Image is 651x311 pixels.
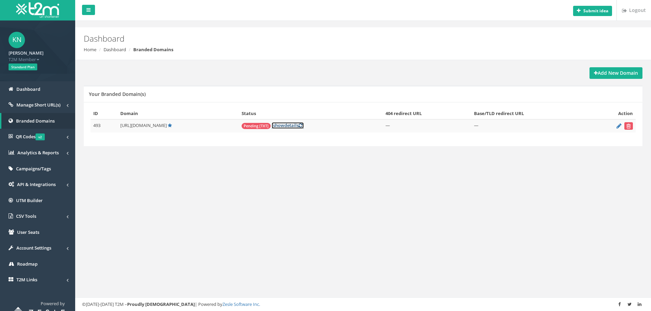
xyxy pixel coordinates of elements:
span: Dashboard [16,86,40,92]
img: T2M [16,2,59,18]
th: Base/TLD redirect URL [471,108,589,119]
span: T2M Member [9,56,67,63]
strong: Add New Domain [594,70,638,76]
td: — [383,119,471,133]
span: Powered by [41,300,65,307]
span: Pending [TXT] [242,123,271,129]
span: User Seats [17,229,39,235]
td: — [471,119,589,133]
th: ID [91,108,118,119]
a: Default [168,122,172,128]
span: Branded Domains [16,118,55,124]
th: 404 redirect URL [383,108,471,119]
span: Roadmap [17,261,38,267]
th: Domain [118,108,239,119]
span: Analytics & Reports [17,150,59,156]
span: CSV Tools [16,213,36,219]
a: [PERSON_NAME] T2M Member [9,48,67,62]
a: Add New Domain [589,67,642,79]
span: KN [9,32,25,48]
th: Status [239,108,383,119]
h2: Dashboard [84,34,548,43]
span: QR Codes [16,133,45,140]
span: Campaigns/Tags [16,166,51,172]
a: [showdetails] [272,122,304,129]
strong: Branded Domains [133,46,173,53]
th: Action [589,108,636,119]
span: Standard Plan [9,63,37,70]
span: UTM Builder [16,197,43,203]
span: API & Integrations [17,181,56,187]
b: Submit idea [583,8,608,14]
h5: Your Branded Domain(s) [89,91,146,97]
div: ©[DATE]-[DATE] T2M – | Powered by [82,301,644,308]
button: Submit idea [573,6,612,16]
a: Zesle Software Inc. [222,301,260,307]
span: T2M Links [16,277,37,283]
strong: Proudly [DEMOGRAPHIC_DATA] [127,301,195,307]
span: show [273,122,284,128]
span: [URL][DOMAIN_NAME] [120,122,167,128]
span: v2 [36,133,45,140]
span: Account Settings [16,245,51,251]
a: Home [84,46,96,53]
span: Manage Short URL(s) [16,102,60,108]
strong: [PERSON_NAME] [9,50,43,56]
a: Dashboard [104,46,126,53]
td: 493 [91,119,118,133]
